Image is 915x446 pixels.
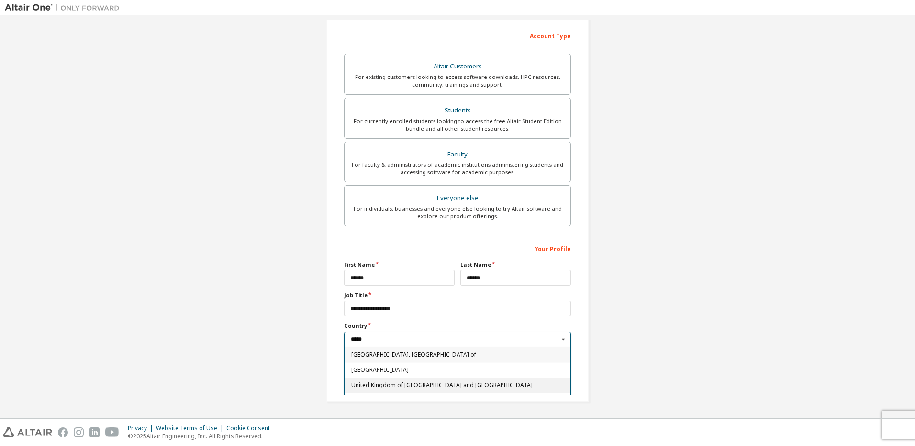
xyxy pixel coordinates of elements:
span: [GEOGRAPHIC_DATA] [351,367,564,373]
div: Privacy [128,424,156,432]
label: Job Title [344,291,571,299]
div: Faculty [350,148,565,161]
div: Students [350,104,565,117]
img: linkedin.svg [89,427,100,437]
div: Your Profile [344,241,571,256]
label: Last Name [460,261,571,268]
img: instagram.svg [74,427,84,437]
img: altair_logo.svg [3,427,52,437]
img: facebook.svg [58,427,68,437]
label: Country [344,322,571,330]
span: [GEOGRAPHIC_DATA], [GEOGRAPHIC_DATA] of [351,352,564,357]
div: For individuals, businesses and everyone else looking to try Altair software and explore our prod... [350,205,565,220]
div: For faculty & administrators of academic institutions administering students and accessing softwa... [350,161,565,176]
div: Altair Customers [350,60,565,73]
span: United Kingdom of [GEOGRAPHIC_DATA] and [GEOGRAPHIC_DATA] [351,382,564,388]
div: Everyone else [350,191,565,205]
div: For existing customers looking to access software downloads, HPC resources, community, trainings ... [350,73,565,89]
div: Website Terms of Use [156,424,226,432]
img: Altair One [5,3,124,12]
div: Account Type [344,28,571,43]
label: First Name [344,261,455,268]
img: youtube.svg [105,427,119,437]
p: © 2025 Altair Engineering, Inc. All Rights Reserved. [128,432,276,440]
div: For currently enrolled students looking to access the free Altair Student Edition bundle and all ... [350,117,565,133]
div: Cookie Consent [226,424,276,432]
